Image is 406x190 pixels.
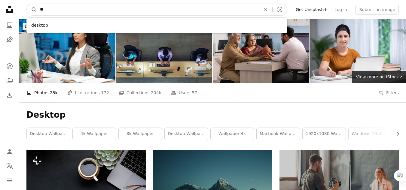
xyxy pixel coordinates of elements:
span: Browse premium images on iStock | [25,24,99,29]
button: Clear [259,4,272,15]
a: Log in / Sign up [4,146,16,158]
a: Collections [4,75,16,87]
form: Find visuals sitewide [26,4,287,16]
img: Top view of Asian Male customer care service working hard late in night shift at office [116,19,212,83]
a: desktop wallpapers [165,128,208,140]
a: Illustrations [4,34,16,46]
button: Filters [378,83,399,102]
a: silhouette of mountains during nigh time photography [153,185,272,190]
span: 20% off at iStock ↗ [25,24,139,29]
a: Explore [4,60,16,72]
button: Menu [4,174,16,186]
span: 204k [151,89,161,96]
img: Young woman - stock photo [310,19,406,83]
span: View more on iStock ↗ [356,74,402,79]
a: Collections 204k [119,83,161,102]
a: Download History [4,89,16,101]
a: 1920x1080 wallpaper [303,128,346,140]
span: 57 [192,89,197,96]
a: desktop wallpaper [27,128,70,140]
a: 8k wallpaper [119,128,162,140]
a: 4k wallpaper [73,128,116,140]
a: Get Unsplash+ [292,5,331,14]
a: Photos [4,19,16,31]
img: Senior Couple Meeting with Financial advisor stock photo [213,19,309,83]
img: Business woman at office, stock photo [19,19,115,83]
span: 172 [101,89,109,96]
button: Language [4,160,16,172]
h1: Desktop [26,110,399,120]
button: scroll list to the right [392,128,399,140]
a: Illustrations 172 [67,83,109,102]
a: Log in [331,5,351,14]
div: desktop [26,20,287,31]
a: View more on iStock↗ [352,71,406,83]
a: Browse premium images on iStock|20% off at iStock↗ [19,19,144,34]
button: Visual search [273,4,287,15]
button: Submit an image [356,5,399,14]
button: Search Unsplash [27,4,37,15]
a: wallpaper 4k [211,128,254,140]
a: Home — Unsplash [4,4,16,17]
a: macbook wallpaper [257,128,300,140]
a: windows 10 wallpaper [349,128,392,140]
a: Users 57 [171,83,197,102]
